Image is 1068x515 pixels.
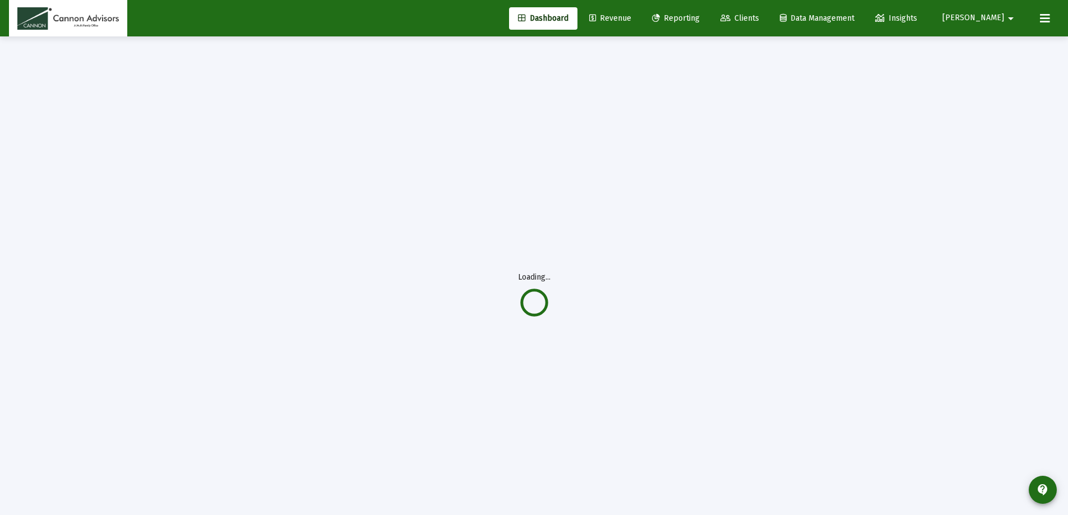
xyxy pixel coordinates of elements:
span: Dashboard [518,13,568,23]
a: Insights [866,7,926,30]
span: Clients [720,13,759,23]
mat-icon: arrow_drop_down [1004,7,1018,30]
a: Revenue [580,7,640,30]
a: Dashboard [509,7,577,30]
a: Clients [711,7,768,30]
span: Insights [875,13,917,23]
img: Dashboard [17,7,119,30]
a: Reporting [643,7,709,30]
a: Data Management [771,7,863,30]
mat-icon: contact_support [1036,483,1049,497]
span: Data Management [780,13,854,23]
span: Revenue [589,13,631,23]
span: Reporting [652,13,700,23]
span: [PERSON_NAME] [942,13,1004,23]
button: [PERSON_NAME] [929,7,1031,29]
